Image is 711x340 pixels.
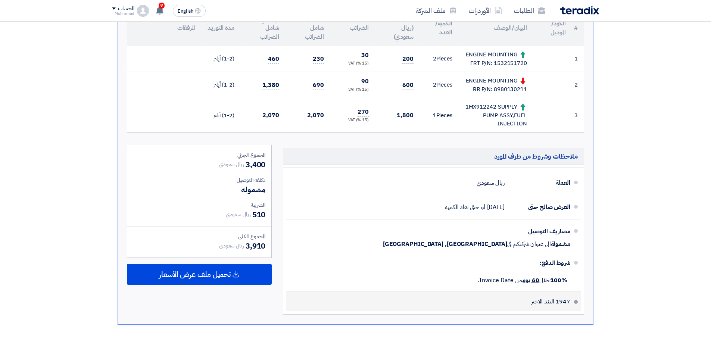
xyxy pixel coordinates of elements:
[252,209,266,220] span: 510
[402,54,414,64] span: 200
[307,111,324,120] span: 2,070
[433,54,436,63] span: 2
[507,240,551,248] span: الى عنوان شركتكم في
[202,98,240,132] td: (1-2) أيام
[240,10,285,46] th: الإجمالي شامل الضرائب
[433,111,436,119] span: 1
[572,10,584,46] th: #
[285,10,330,46] th: سعر الوحدة شامل الضرائب
[336,60,369,67] div: (15 %) VAT
[202,10,240,46] th: مدة التوريد
[336,87,369,93] div: (15 %) VAT
[383,240,507,248] span: [GEOGRAPHIC_DATA], [GEOGRAPHIC_DATA]
[560,6,599,15] img: Teradix logo
[550,276,567,285] strong: 100%
[410,2,463,19] a: ملف الشركة
[531,298,570,305] span: 1947 البند الاخير
[241,184,265,195] span: مشموله
[202,46,240,72] td: (1-2) أيام
[118,6,134,12] div: الحساب
[511,174,570,192] div: العملة
[336,117,369,124] div: (15 %) VAT
[420,46,458,72] td: Pieces
[397,111,414,120] span: 1,800
[202,72,240,98] td: (1-2) أيام
[246,240,266,252] span: 3,910
[173,5,206,17] button: English
[464,50,527,67] div: ENGINE MOUNTING FRT P/N: 1532151720
[268,54,279,64] span: 460
[433,81,436,89] span: 2
[133,151,265,159] div: المجموع الجزئي
[487,203,505,211] span: [DATE]
[330,10,375,46] th: الضرائب
[508,2,551,19] a: الطلبات
[133,201,265,209] div: الضريبة
[481,203,485,211] span: أو
[361,77,369,86] span: 90
[262,111,279,120] span: 2,070
[283,148,584,165] h5: ملاحظات وشروط من طرف المورد
[246,159,266,170] span: 3,400
[463,2,508,19] a: الأوردرات
[298,254,570,272] div: شروط الدفع:
[477,176,505,190] div: ريال سعودي
[127,10,202,46] th: المرفقات
[523,276,539,285] u: 60 يوم
[375,10,420,46] th: سعر الوحدة (ريال سعودي)
[137,5,149,17] img: profile_test.png
[511,198,570,216] div: العرض صالح حتى
[361,51,369,60] span: 30
[420,72,458,98] td: Pieces
[313,81,324,90] span: 690
[420,10,458,46] th: الكمية/العدد
[262,81,279,90] span: 1,380
[533,10,572,46] th: الكود/الموديل
[313,54,324,64] span: 230
[420,98,458,132] td: Pieces
[464,77,527,93] div: ENGINE MOUNTING RR P/N: 8980130211
[178,9,193,14] span: English
[572,98,584,132] td: 3
[572,72,584,98] td: 2
[551,240,570,248] span: مشمولة
[226,210,251,218] span: ريال سعودي
[159,3,165,9] span: 9
[159,271,231,278] span: تحميل ملف عرض الأسعار
[219,242,244,250] span: ريال سعودي
[572,46,584,72] td: 1
[133,176,265,184] div: تكلفه التوصيل
[112,12,134,16] div: Mohmmad
[219,160,244,168] span: ريال سعودي
[511,222,570,240] div: مصاريف التوصيل
[358,107,369,117] span: 270
[133,233,265,240] div: المجموع الكلي
[464,103,527,128] div: 1MX912242 SUPPLY PUMP ASSY,FUEL INJECTION
[445,203,479,211] span: حتى نفاذ الكمية
[402,81,414,90] span: 600
[458,10,533,46] th: البيان/الوصف
[478,276,567,285] span: خلال من Invoice Date.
